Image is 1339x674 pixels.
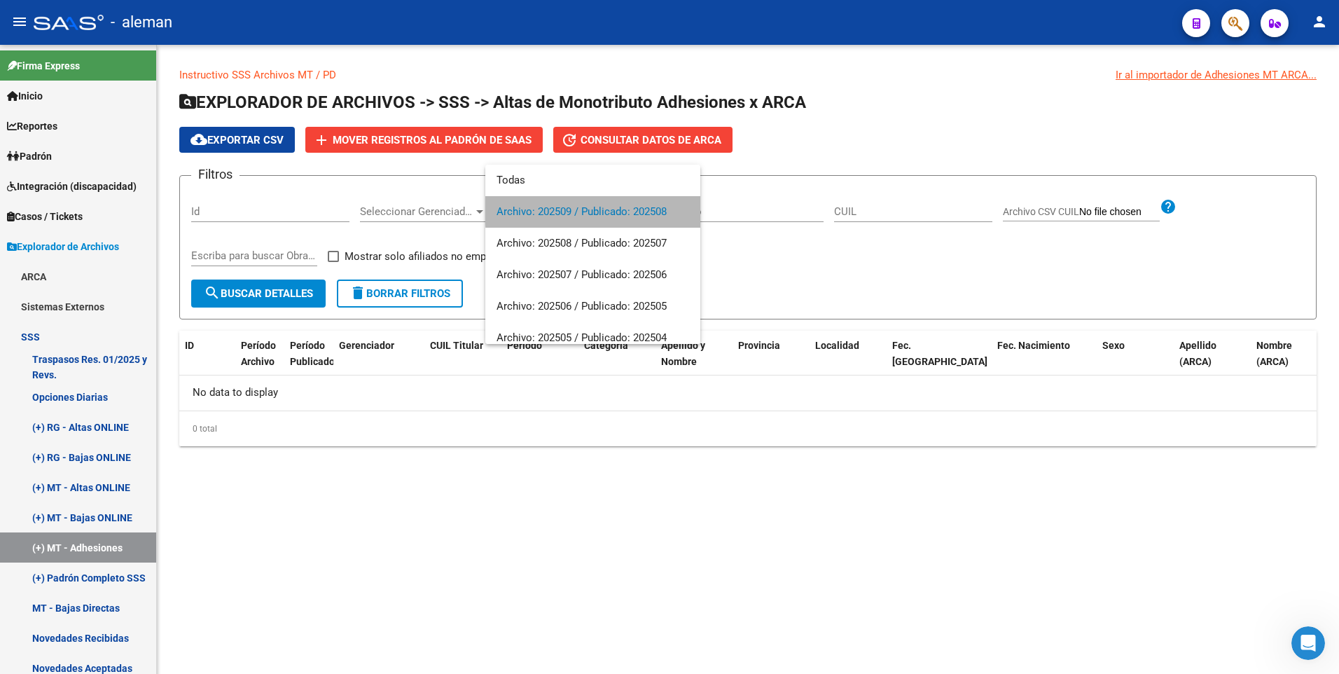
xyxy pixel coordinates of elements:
span: Archivo: 202508 / Publicado: 202507 [497,228,689,259]
span: Archivo: 202505 / Publicado: 202504 [497,322,689,354]
span: Archivo: 202509 / Publicado: 202508 [497,196,689,228]
span: Todas [497,165,689,196]
iframe: Intercom live chat [1291,626,1325,660]
span: Archivo: 202507 / Publicado: 202506 [497,259,689,291]
span: Archivo: 202506 / Publicado: 202505 [497,291,689,322]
